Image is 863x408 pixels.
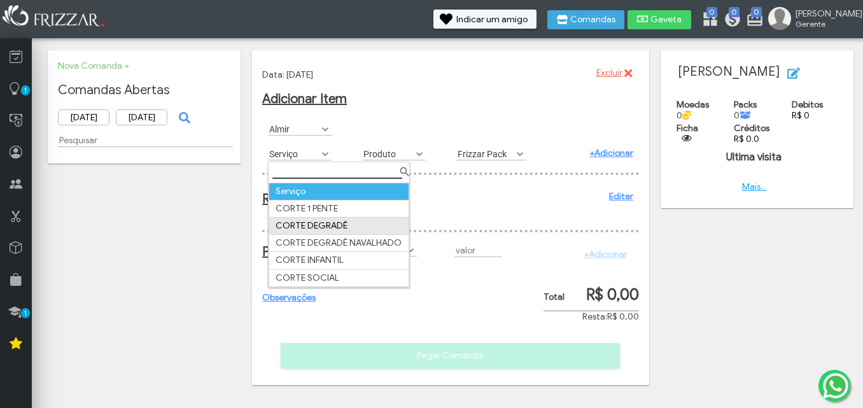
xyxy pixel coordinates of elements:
[269,235,409,252] td: CORTE DEGRADÊ NAVALHADO
[174,108,193,127] button: ui-button
[780,64,836,83] button: Editar
[589,148,633,158] a: +Adicionar
[628,10,691,29] button: Gaveta
[268,148,320,160] label: Serviço
[269,183,409,200] td: Serviço
[724,10,736,31] a: 0
[262,292,316,303] a: Observações
[262,91,639,107] h2: Adicionar Item
[596,64,622,83] span: Excluir
[433,10,537,29] button: Indicar um amigo
[456,15,528,24] span: Indicar um amigo
[269,218,409,235] td: CORTE DEGRADÊ
[734,134,759,144] a: R$ 0.0
[677,99,709,110] span: Moedas
[609,191,633,202] a: Editar
[792,110,810,121] a: R$ 0
[796,19,853,29] span: Gerente
[21,308,30,318] span: 1
[734,123,769,134] span: Créditos
[547,10,624,29] button: Comandas
[768,7,857,32] a: [PERSON_NAME] Gerente
[544,311,639,322] div: Resta:
[58,134,233,147] input: Pesquisar
[456,148,515,160] label: Frizzar Pack
[792,99,823,110] span: Debitos
[734,110,751,121] span: 0
[746,10,759,31] a: 0
[454,244,502,257] input: valor
[677,134,696,143] button: ui-button
[671,151,838,164] h4: Ultima visita
[262,191,633,207] h2: Resumo da Comanda
[269,269,409,286] td: CORTE SOCIAL
[751,7,762,17] span: 0
[58,60,129,71] a: Nova Comanda +
[671,64,843,83] h2: [PERSON_NAME]
[544,292,565,302] span: Total
[729,7,740,17] span: 0
[21,85,30,95] span: 1
[362,148,414,160] label: Produto
[803,64,827,83] span: Editar
[262,244,318,260] h2: Pagamento
[701,10,714,31] a: 0
[116,109,167,125] input: Data Final
[734,99,757,110] span: Packs
[586,285,639,304] span: R$ 0,00
[607,311,639,322] span: R$ 0,00
[742,181,766,192] a: Mais...
[677,123,698,134] span: Ficha
[570,15,615,24] span: Comandas
[820,370,851,401] img: whatsapp.png
[262,69,639,80] p: Data: [DATE]
[269,200,409,217] td: CORTE 1 PENTE
[58,82,230,98] h2: Comandas Abertas
[268,123,320,135] label: Almir
[183,108,184,127] span: ui-button
[587,64,638,83] button: Excluir
[272,165,403,179] input: Filtro
[269,252,409,269] td: CORTE INFANTIL
[706,7,717,17] span: 0
[796,8,853,19] span: [PERSON_NAME]
[677,110,691,121] span: 0
[650,15,682,24] span: Gaveta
